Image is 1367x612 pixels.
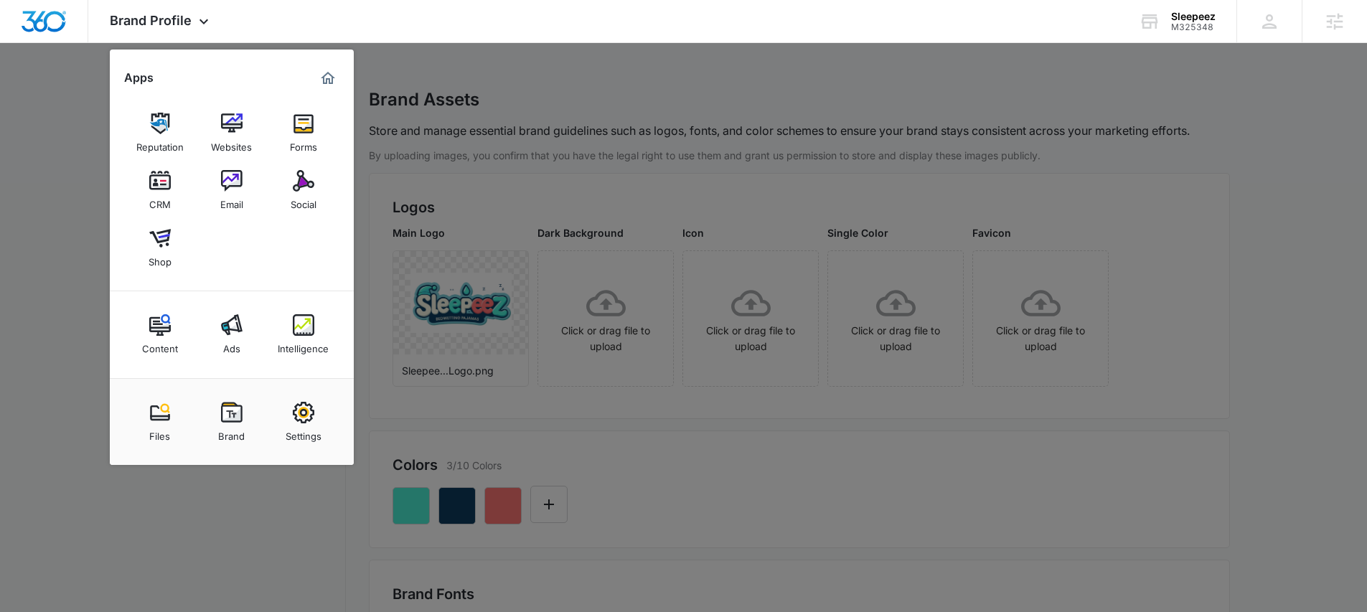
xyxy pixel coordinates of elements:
a: Email [205,163,259,217]
a: Brand [205,395,259,449]
div: Settings [286,423,321,442]
a: Forms [276,105,331,160]
div: Social [291,192,316,210]
a: CRM [133,163,187,217]
a: Intelligence [276,307,331,362]
div: Reputation [136,134,184,153]
span: Brand Profile [110,13,192,28]
div: CRM [149,192,171,210]
div: Websites [211,134,252,153]
a: Files [133,395,187,449]
a: Ads [205,307,259,362]
a: Reputation [133,105,187,160]
div: Intelligence [278,336,329,354]
a: Social [276,163,331,217]
div: Email [220,192,243,210]
div: account id [1171,22,1216,32]
div: Files [149,423,170,442]
a: Settings [276,395,331,449]
a: Websites [205,105,259,160]
a: Shop [133,220,187,275]
div: account name [1171,11,1216,22]
div: Shop [149,249,172,268]
div: Forms [290,134,317,153]
a: Marketing 360® Dashboard [316,67,339,90]
div: Content [142,336,178,354]
h2: Apps [124,71,154,85]
div: Brand [218,423,245,442]
div: Ads [223,336,240,354]
a: Content [133,307,187,362]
